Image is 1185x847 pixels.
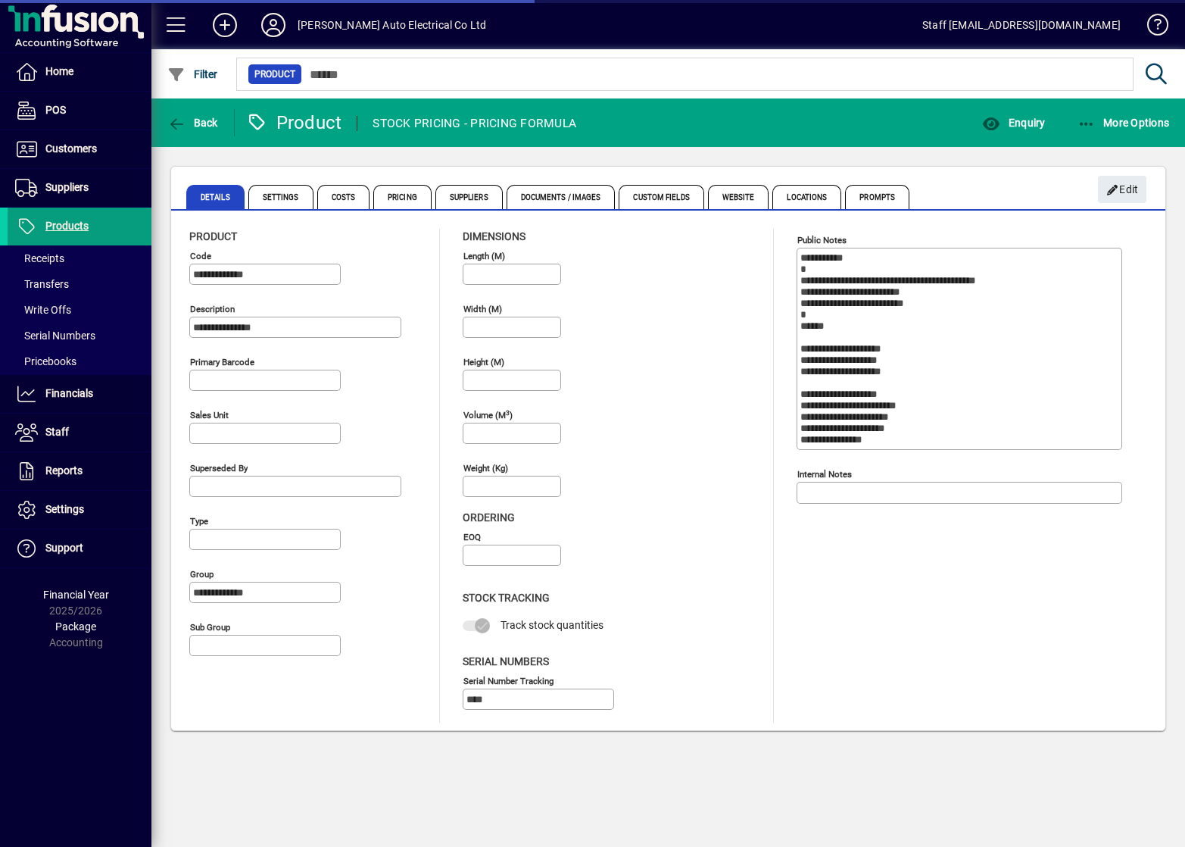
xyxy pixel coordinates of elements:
span: Financial Year [43,589,109,601]
a: Receipts [8,245,151,271]
span: Transfers [15,278,69,290]
app-page-header-button: Back [151,109,235,136]
span: Back [167,117,218,129]
mat-label: Primary barcode [190,357,254,367]
span: Custom Fields [619,185,703,209]
span: Support [45,542,83,554]
mat-label: Sales unit [190,410,229,420]
div: Product [246,111,342,135]
span: Pricebooks [15,355,76,367]
a: Support [8,530,151,567]
mat-label: Height (m) [463,357,504,367]
mat-label: Serial Number tracking [463,675,554,686]
span: Settings [248,185,313,209]
span: Customers [45,142,97,155]
button: Back [164,109,222,136]
button: Add [201,11,249,39]
mat-label: Width (m) [463,304,502,314]
span: Ordering [463,511,515,524]
div: Staff [EMAIL_ADDRESS][DOMAIN_NAME] [922,13,1121,37]
a: Staff [8,414,151,452]
span: Write Offs [15,304,71,316]
button: More Options [1074,109,1174,136]
a: Write Offs [8,297,151,323]
span: Pricing [373,185,432,209]
span: Prompts [845,185,909,209]
span: Locations [772,185,841,209]
span: Filter [167,68,218,80]
span: Home [45,65,73,77]
mat-label: Superseded by [190,463,248,474]
span: Suppliers [45,181,89,193]
mat-label: Group [190,569,214,580]
span: Track stock quantities [501,619,603,631]
span: Settings [45,503,84,515]
a: Serial Numbers [8,323,151,348]
mat-label: Length (m) [463,251,505,261]
a: Knowledge Base [1136,3,1166,52]
span: Product [189,230,237,242]
span: Suppliers [435,185,503,209]
a: Pricebooks [8,348,151,374]
sup: 3 [506,408,510,416]
span: Serial Numbers [463,655,549,667]
mat-label: EOQ [463,532,481,542]
a: Financials [8,375,151,413]
a: Transfers [8,271,151,297]
a: Home [8,53,151,91]
button: Profile [249,11,298,39]
mat-label: Sub group [190,622,230,633]
span: Dimensions [463,230,525,242]
a: Settings [8,491,151,529]
div: STOCK PRICING - PRICING FORMULA [373,111,576,136]
span: Enquiry [982,117,1045,129]
span: Product [254,67,295,82]
a: Customers [8,130,151,168]
span: POS [45,104,66,116]
span: Documents / Images [507,185,616,209]
span: Costs [317,185,370,209]
mat-label: Public Notes [797,235,847,245]
span: More Options [1077,117,1170,129]
a: Suppliers [8,169,151,207]
span: Website [708,185,769,209]
a: Reports [8,452,151,490]
button: Enquiry [978,109,1049,136]
mat-label: Description [190,304,235,314]
span: Reports [45,464,83,477]
mat-label: Code [190,251,211,261]
span: Products [45,220,89,232]
a: POS [8,92,151,130]
mat-label: Weight (Kg) [463,463,508,474]
button: Edit [1098,176,1146,203]
span: Edit [1106,177,1139,202]
span: Package [55,620,96,633]
button: Filter [164,61,222,88]
span: Staff [45,426,69,438]
span: Financials [45,387,93,399]
span: Details [186,185,245,209]
mat-label: Volume (m ) [463,410,513,420]
span: Receipts [15,252,64,264]
div: [PERSON_NAME] Auto Electrical Co Ltd [298,13,486,37]
span: Stock Tracking [463,592,550,604]
mat-label: Internal Notes [797,469,852,480]
mat-label: Type [190,516,208,527]
span: Serial Numbers [15,330,95,342]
